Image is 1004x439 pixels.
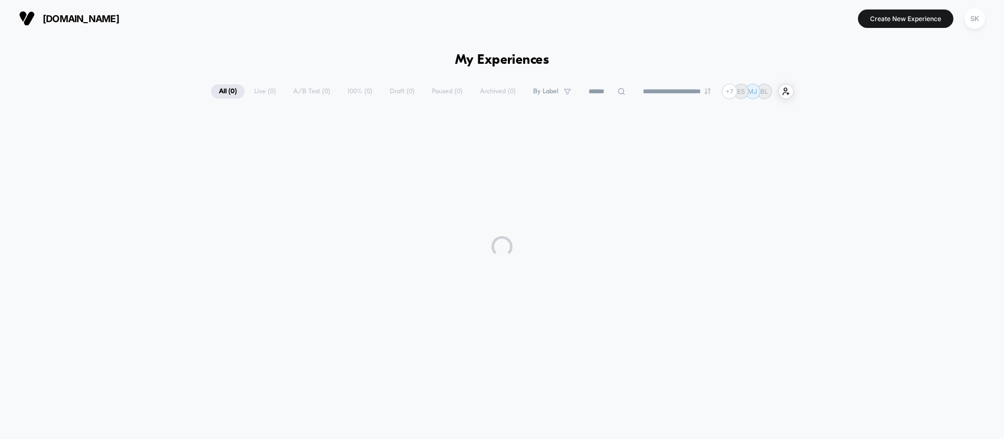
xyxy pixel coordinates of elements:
h1: My Experiences [455,53,549,68]
div: + 7 [722,84,737,99]
p: BL [760,87,768,95]
p: ES [737,87,745,95]
div: SK [964,8,985,29]
button: SK [961,8,988,30]
button: [DOMAIN_NAME] [16,10,122,27]
button: Create New Experience [858,9,953,28]
span: [DOMAIN_NAME] [43,13,119,24]
img: end [704,88,711,94]
p: MJ [748,87,757,95]
span: By Label [533,87,558,95]
img: Visually logo [19,11,35,26]
span: All ( 0 ) [211,84,245,99]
